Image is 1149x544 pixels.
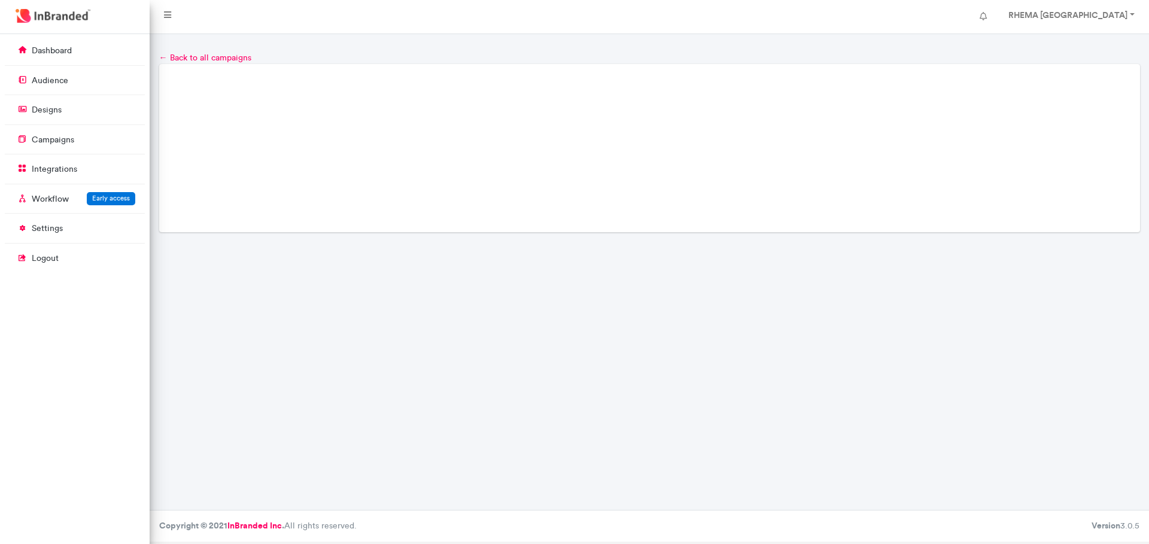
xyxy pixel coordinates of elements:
a: integrations [5,157,145,180]
p: designs [32,104,62,116]
footer: All rights reserved. [150,510,1149,542]
a: designs [5,98,145,121]
a: campaigns [5,128,145,151]
p: settings [32,223,63,235]
a: audience [5,69,145,92]
p: dashboard [32,45,72,57]
span: Early access [92,194,130,202]
div: 3.0.5 [1092,520,1139,532]
p: logout [32,253,59,265]
a: settings [5,217,145,239]
p: audience [32,75,68,87]
a: InBranded Inc [227,520,282,531]
p: integrations [32,163,77,175]
p: Workflow [32,193,69,205]
strong: RHEMA [GEOGRAPHIC_DATA] [1008,10,1127,20]
p: campaigns [32,134,74,146]
strong: Copyright © 2021 . [159,520,284,531]
img: InBranded Logo [13,6,93,26]
a: dashboard [5,39,145,62]
a: ← Back to all campaigns [159,53,251,63]
b: Version [1092,520,1120,531]
a: WorkflowEarly access [5,187,145,210]
a: RHEMA [GEOGRAPHIC_DATA] [996,5,1144,29]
